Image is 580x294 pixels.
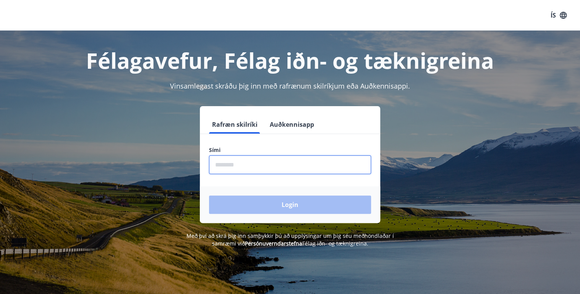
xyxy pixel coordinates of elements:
label: Sími [209,146,371,154]
span: Með því að skrá þig inn samþykkir þú að upplýsingar um þig séu meðhöndlaðar í samræmi við Félag i... [186,232,394,247]
span: Vinsamlegast skráðu þig inn með rafrænum skilríkjum eða Auðkennisappi. [170,81,410,90]
button: Auðkennisapp [267,115,317,134]
h1: Félagavefur, Félag iðn- og tæknigreina [24,46,556,75]
button: Rafræn skilríki [209,115,261,134]
a: Persónuverndarstefna [245,240,302,247]
button: ÍS [546,8,571,22]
